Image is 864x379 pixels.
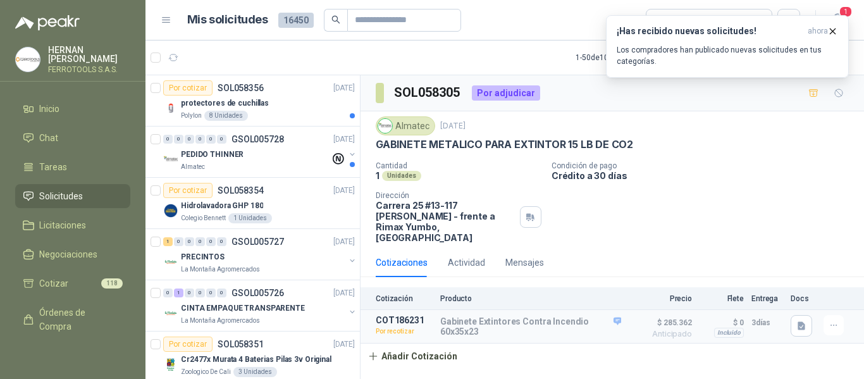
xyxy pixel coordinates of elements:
[376,256,428,270] div: Cotizaciones
[629,315,692,330] span: $ 285.362
[181,200,263,212] p: Hidrolavadora GHP 180
[15,213,130,237] a: Licitaciones
[15,155,130,179] a: Tareas
[376,170,380,181] p: 1
[145,75,360,127] a: Por cotizarSOL058356[DATE] Company Logoprotectores de cuchillasPolylon8 Unidades
[333,339,355,351] p: [DATE]
[163,101,178,116] img: Company Logo
[181,97,269,109] p: protectores de cuchillas
[163,306,178,321] img: Company Logo
[181,316,260,326] p: La Montaña Agromercados
[333,287,355,299] p: [DATE]
[751,294,783,303] p: Entrega
[181,162,205,172] p: Almatec
[15,344,130,368] a: Remisiones
[195,289,205,297] div: 0
[217,237,226,246] div: 0
[278,13,314,28] span: 16450
[195,237,205,246] div: 0
[376,191,515,200] p: Dirección
[48,46,130,63] p: HERNAN [PERSON_NAME]
[163,337,213,352] div: Por cotizar
[174,237,183,246] div: 0
[15,184,130,208] a: Solicitudes
[376,138,633,151] p: GABINETE METALICO PARA EXTINTOR 15 LB DE CO2
[163,285,357,326] a: 0 1 0 0 0 0 GSOL005726[DATE] Company LogoCINTA EMPAQUE TRANSPARENTELa Montaña Agromercados
[204,111,248,121] div: 8 Unidades
[606,15,849,78] button: ¡Has recibido nuevas solicitudes!ahora Los compradores han publicado nuevas solicitudes en tus ca...
[39,247,97,261] span: Negociaciones
[39,218,86,232] span: Licitaciones
[163,289,173,297] div: 0
[163,183,213,198] div: Por cotizar
[39,160,67,174] span: Tareas
[15,242,130,266] a: Negociaciones
[376,325,433,338] p: Por recotizar
[39,306,118,333] span: Órdenes de Compra
[15,15,80,30] img: Logo peakr
[48,66,130,73] p: FERROTOOLS S.A.S.
[376,161,541,170] p: Cantidad
[617,26,803,37] h3: ¡Has recibido nuevas solicitudes!
[163,203,178,218] img: Company Logo
[751,315,783,330] p: 3 días
[163,254,178,270] img: Company Logo
[181,302,305,314] p: CINTA EMPAQUE TRANSPARENTE
[617,44,838,67] p: Los compradores han publicado nuevas solicitudes en tus categorías.
[185,289,194,297] div: 0
[333,185,355,197] p: [DATE]
[187,11,268,29] h1: Mis solicitudes
[472,85,540,101] div: Por adjudicar
[629,294,692,303] p: Precio
[181,213,226,223] p: Colegio Bennett
[376,294,433,303] p: Cotización
[206,289,216,297] div: 0
[231,289,284,297] p: GSOL005726
[163,80,213,96] div: Por cotizar
[376,200,515,243] p: Carrera 25 #13-117 [PERSON_NAME] - frente a Rimax Yumbo , [GEOGRAPHIC_DATA]
[448,256,485,270] div: Actividad
[629,330,692,338] span: Anticipado
[163,234,357,275] a: 1 0 0 0 0 0 GSOL005727[DATE] Company LogoPRECINTOSLa Montaña Agromercados
[654,13,681,27] div: Todas
[378,119,392,133] img: Company Logo
[185,237,194,246] div: 0
[39,131,58,145] span: Chat
[163,132,357,172] a: 0 0 0 0 0 0 GSOL005728[DATE] Company LogoPEDIDO THINNERAlmatec
[15,126,130,150] a: Chat
[576,47,662,68] div: 1 - 50 de 10700
[440,120,466,132] p: [DATE]
[376,116,435,135] div: Almatec
[185,135,194,144] div: 0
[181,264,260,275] p: La Montaña Agromercados
[15,271,130,295] a: Cotizar118
[218,340,264,349] p: SOL058351
[195,135,205,144] div: 0
[552,161,859,170] p: Condición de pago
[39,189,83,203] span: Solicitudes
[181,354,331,366] p: Cr2477x Murata 4 Baterias Pilas 3v Original
[145,178,360,229] a: Por cotizarSOL058354[DATE] Company LogoHidrolavadora GHP 180Colegio Bennett1 Unidades
[15,301,130,339] a: Órdenes de Compra
[394,83,462,103] h3: SOL058305
[16,47,40,71] img: Company Logo
[333,134,355,146] p: [DATE]
[174,289,183,297] div: 1
[101,278,123,289] span: 118
[181,251,225,263] p: PRECINTOS
[217,135,226,144] div: 0
[174,135,183,144] div: 0
[181,149,244,161] p: PEDIDO THINNER
[39,276,68,290] span: Cotizar
[181,367,231,377] p: Zoologico De Cali
[231,135,284,144] p: GSOL005728
[376,315,433,325] p: COT186231
[440,294,621,303] p: Producto
[791,294,816,303] p: Docs
[228,213,272,223] div: 1 Unidades
[231,237,284,246] p: GSOL005727
[714,328,744,338] div: Incluido
[218,186,264,195] p: SOL058354
[333,82,355,94] p: [DATE]
[206,135,216,144] div: 0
